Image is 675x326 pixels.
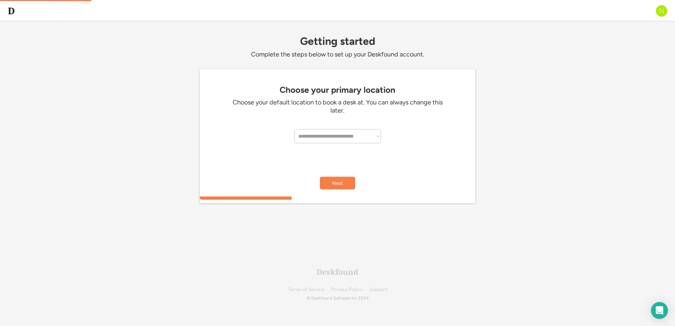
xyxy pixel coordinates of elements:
[331,287,363,292] a: Privacy Policy
[203,85,472,95] div: Choose your primary location
[200,35,475,47] div: Getting started
[201,197,477,200] div: 33.3333333333333%
[200,50,475,59] div: Complete the steps below to set up your Deskfound account.
[370,287,387,292] a: Support
[655,5,668,17] img: N.png
[651,302,668,319] div: Open Intercom Messenger
[320,177,355,189] button: Next
[288,287,324,292] a: Terms of Service
[232,98,443,115] div: Choose your default location to book a desk at. You can always change this later.
[317,268,358,276] div: Deskfound
[7,7,16,15] img: d-whitebg.png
